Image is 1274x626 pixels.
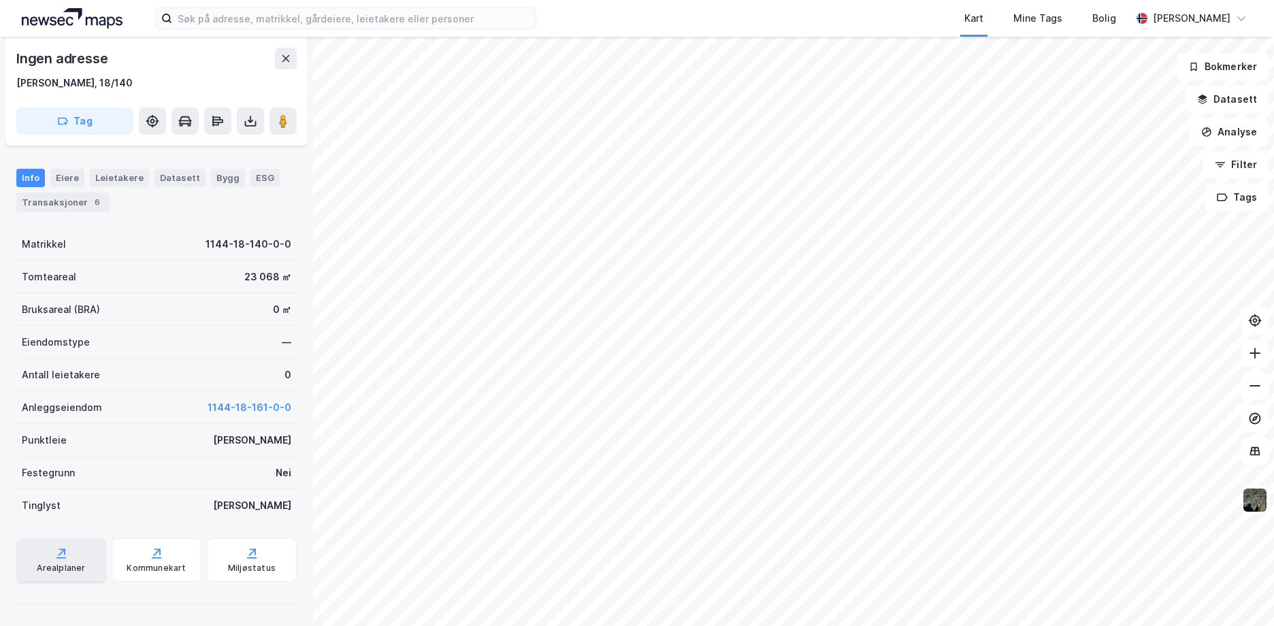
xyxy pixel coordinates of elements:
div: Miljøstatus [228,563,276,574]
div: [PERSON_NAME] [213,432,291,448]
div: Bygg [211,169,245,186]
button: Datasett [1186,86,1269,113]
button: Analyse [1190,118,1269,146]
div: [PERSON_NAME] [213,497,291,514]
button: 1144-18-161-0-0 [208,399,291,416]
div: Ingen adresse [16,48,110,69]
div: Anleggseiendom [22,399,102,416]
iframe: Chat Widget [1206,561,1274,626]
input: Søk på adresse, matrikkel, gårdeiere, leietakere eller personer [172,8,536,29]
div: ESG [250,169,280,186]
div: Bolig [1092,10,1116,27]
div: 1144-18-140-0-0 [206,236,291,252]
div: Kontrollprogram for chat [1206,561,1274,626]
div: 0 ㎡ [273,301,291,318]
div: Arealplaner [37,563,85,574]
div: [PERSON_NAME], 18/140 [16,75,133,91]
button: Tags [1205,184,1269,211]
button: Bokmerker [1177,53,1269,80]
div: Eiere [50,169,84,186]
div: Festegrunn [22,465,75,481]
div: 0 [284,367,291,383]
div: Kart [964,10,983,27]
button: Tag [16,108,133,135]
img: 9k= [1242,487,1268,513]
img: logo.a4113a55bc3d86da70a041830d287a7e.svg [22,8,122,29]
div: Leietakere [90,169,149,186]
div: Antall leietakere [22,367,100,383]
div: Datasett [154,169,206,186]
div: Bruksareal (BRA) [22,301,100,318]
div: Mine Tags [1013,10,1062,27]
div: Tinglyst [22,497,61,514]
div: Matrikkel [22,236,66,252]
div: Punktleie [22,432,67,448]
div: Transaksjoner [16,193,110,212]
div: Tomteareal [22,269,76,285]
div: Info [16,169,45,186]
div: — [282,334,291,350]
div: Eiendomstype [22,334,90,350]
div: Kommunekart [127,563,186,574]
div: 6 [91,195,104,209]
div: [PERSON_NAME] [1153,10,1230,27]
div: Nei [276,465,291,481]
button: Filter [1203,151,1269,178]
div: 23 068 ㎡ [244,269,291,285]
